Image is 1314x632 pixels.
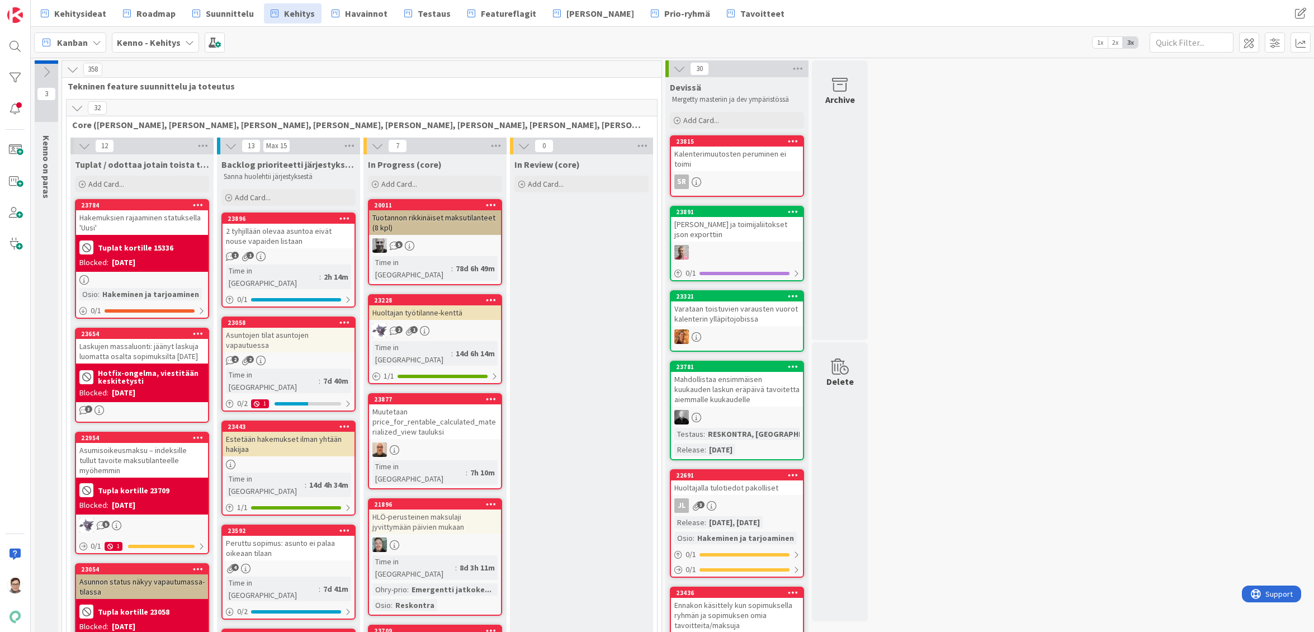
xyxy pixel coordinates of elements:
[686,549,696,560] span: 0 / 1
[7,7,23,23] img: Visit kanbanzone.com
[369,323,501,338] div: LM
[321,271,351,283] div: 2h 14m
[372,555,455,580] div: Time in [GEOGRAPHIC_DATA]
[76,518,208,532] div: LM
[226,369,319,393] div: Time in [GEOGRAPHIC_DATA]
[91,540,101,552] span: 0 / 1
[686,267,696,279] span: 0 / 1
[223,605,355,619] div: 0/2
[79,257,108,268] div: Blocked:
[319,583,320,595] span: :
[395,241,403,248] span: 5
[461,3,543,23] a: Featureflagit
[369,295,501,320] div: 23228Huoltajan työtilanne-kenttä
[528,179,564,189] span: Add Card...
[237,606,248,617] span: 0 / 2
[76,433,208,443] div: 22954
[674,516,705,529] div: Release
[676,363,803,371] div: 23781
[81,565,208,573] div: 23054
[393,599,437,611] div: Reskontra
[720,3,791,23] a: Tavoitteet
[223,422,355,456] div: 23443Estetään hakemukset ilman yhtään hakijaa
[372,442,387,457] img: MK
[706,516,763,529] div: [DATE], [DATE]
[98,608,169,616] b: Tupla kortille 23058
[705,428,834,440] div: RESKONTRA, [GEOGRAPHIC_DATA]
[671,147,803,171] div: Kalenterimuutosten peruminen ei toimi
[705,516,706,529] span: :
[369,499,501,534] div: 21896HLÖ-perusteinen maksulaji jyvittymään päivien mukaan
[98,369,205,385] b: Hotfix-ongelma, viestitään keskitetysti
[671,548,803,562] div: 0/1
[676,208,803,216] div: 23891
[451,262,453,275] span: :
[466,466,467,479] span: :
[664,7,710,20] span: Prio-ryhmä
[228,423,355,431] div: 23443
[136,7,176,20] span: Roadmap
[76,200,208,210] div: 23784
[1093,37,1108,48] span: 1x
[79,288,98,300] div: Osio
[76,433,208,478] div: 22954Asumisoikeusmaksu – indeksille tullut tavoite maksutilanteelle myöhemmin
[247,356,254,363] span: 2
[284,7,315,20] span: Kehitys
[223,318,355,328] div: 23058
[690,62,709,76] span: 30
[671,410,803,425] div: MV
[237,398,248,409] span: 0 / 2
[237,294,248,305] span: 0 / 1
[674,245,689,260] img: HJ
[369,394,501,439] div: 23877Muutetaan price_for_rentable_calculated_materialized_view tauluksi
[369,305,501,320] div: Huoltajan työtilanne-kenttä
[671,207,803,217] div: 23891
[223,536,355,560] div: Peruttu sopimus: asunto ei palaa oikeaan tilaan
[345,7,387,20] span: Havainnot
[388,139,407,153] span: 7
[228,319,355,327] div: 23058
[68,81,647,92] span: Tekninen feature suunnittelu ja toteutus
[369,369,501,383] div: 1/1
[740,7,784,20] span: Tavoitteet
[703,428,705,440] span: :
[224,172,353,181] p: Sanna huolehtii järjestyksestä
[88,101,107,115] span: 32
[72,119,643,130] span: Core (Pasi, Jussi, JaakkoHä, Jyri, Leo, MikkoK, Väinö, MattiH)
[706,444,735,456] div: [DATE]
[221,159,356,170] span: Backlog prioriteetti järjestyksessä (core)
[676,589,803,597] div: 23436
[223,397,355,411] div: 0/21
[76,574,208,599] div: Asunnon status näkyy vapautumassa-tilassa
[671,362,803,407] div: 23781Mahdollistaa ensimmäisen kuukauden laskun eräpäivä tavoitetta aiemmalle kuukaudelle
[694,532,797,544] div: Hakeminen ja tarjoaminen
[325,3,394,23] a: Havainnot
[374,296,501,304] div: 23228
[1123,37,1138,48] span: 3x
[34,3,113,23] a: Kehitysideat
[671,329,803,344] div: TL
[381,179,417,189] span: Add Card...
[676,471,803,479] div: 22691
[369,200,501,210] div: 20011
[223,214,355,248] div: 238962 tyhjillään olevaa asuntoa eivät nouse vapaiden listaan
[372,256,451,281] div: Time in [GEOGRAPHIC_DATA]
[372,323,387,338] img: LM
[228,527,355,535] div: 23592
[112,257,135,268] div: [DATE]
[95,139,114,153] span: 12
[826,375,854,388] div: Delete
[223,224,355,248] div: 2 tyhjillään olevaa asuntoa eivät nouse vapaiden listaan
[369,442,501,457] div: MK
[514,159,580,170] span: In Review (core)
[369,200,501,235] div: 20011Tuotannon rikkinäiset maksutilanteet (8 kpl)
[251,399,269,408] div: 1
[247,252,254,259] span: 1
[81,434,208,442] div: 22954
[186,3,261,23] a: Suunnittelu
[76,329,208,364] div: 23654Laskujen massaluonti: jäänyt laskuja luomatta osalta sopimuksilta [DATE]
[223,501,355,515] div: 1/1
[369,510,501,534] div: HLÖ-perusteinen maksulaji jyvittymään päivien mukaan
[81,201,208,209] div: 23784
[223,422,355,432] div: 23443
